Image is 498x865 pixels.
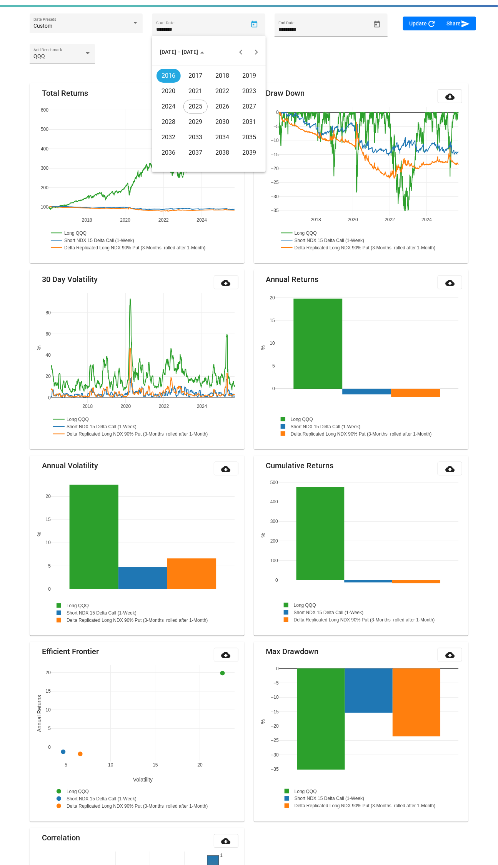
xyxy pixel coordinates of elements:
[182,130,209,145] td: 2033
[182,145,209,160] td: 2037
[237,100,261,114] div: 2027
[237,146,261,160] div: 2039
[183,84,208,98] div: 2021
[182,99,209,114] td: 2025
[182,83,209,99] td: 2021
[154,44,210,60] button: Choose date
[236,145,263,160] td: 2039
[157,115,181,129] div: 2028
[210,100,235,114] div: 2026
[155,130,182,145] td: 2032
[209,83,236,99] td: 2022
[209,99,236,114] td: 2026
[182,68,209,83] td: 2017
[233,44,248,60] button: Previous 20 years
[236,114,263,130] td: 2031
[155,83,182,99] td: 2020
[183,100,208,114] div: 2025
[155,68,182,83] td: 2016
[236,83,263,99] td: 2023
[237,115,261,129] div: 2031
[209,130,236,145] td: 2034
[210,84,235,98] div: 2022
[210,115,235,129] div: 2030
[210,69,235,83] div: 2018
[236,68,263,83] td: 2019
[237,69,261,83] div: 2019
[183,115,208,129] div: 2029
[182,114,209,130] td: 2029
[248,44,264,60] button: Next 20 years
[155,145,182,160] td: 2036
[237,84,261,98] div: 2023
[155,114,182,130] td: 2028
[210,130,235,144] div: 2034
[210,146,235,160] div: 2038
[183,146,208,160] div: 2037
[157,100,181,114] div: 2024
[183,69,208,83] div: 2017
[237,130,261,144] div: 2035
[236,130,263,145] td: 2035
[209,114,236,130] td: 2030
[160,49,204,55] span: [DATE] – [DATE]
[236,99,263,114] td: 2027
[157,130,181,144] div: 2032
[157,84,181,98] div: 2020
[157,69,181,83] div: 2016
[209,68,236,83] td: 2018
[155,99,182,114] td: 2024
[183,130,208,144] div: 2033
[157,146,181,160] div: 2036
[209,145,236,160] td: 2038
